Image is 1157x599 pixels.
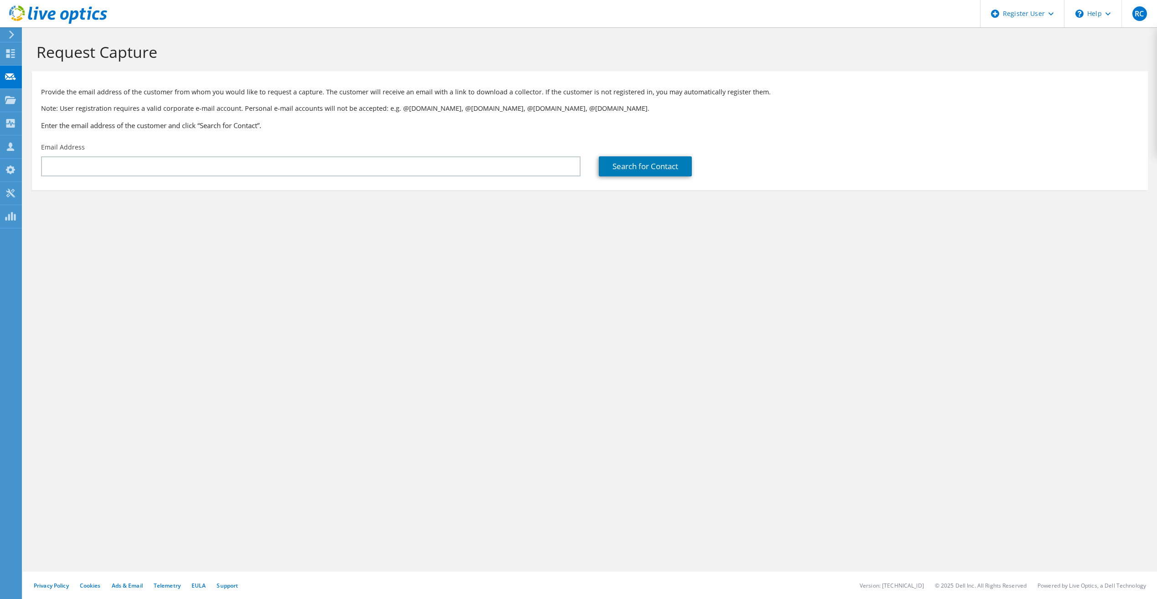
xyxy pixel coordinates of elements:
[80,582,101,589] a: Cookies
[1132,6,1147,21] span: RC
[860,582,924,589] li: Version: [TECHNICAL_ID]
[41,143,85,152] label: Email Address
[36,42,1139,62] h1: Request Capture
[192,582,206,589] a: EULA
[154,582,181,589] a: Telemetry
[41,120,1139,130] h3: Enter the email address of the customer and click “Search for Contact”.
[599,156,692,176] a: Search for Contact
[1038,582,1146,589] li: Powered by Live Optics, a Dell Technology
[41,87,1139,97] p: Provide the email address of the customer from whom you would like to request a capture. The cust...
[217,582,238,589] a: Support
[1075,10,1084,18] svg: \n
[935,582,1027,589] li: © 2025 Dell Inc. All Rights Reserved
[41,103,1139,114] p: Note: User registration requires a valid corporate e-mail account. Personal e-mail accounts will ...
[34,582,69,589] a: Privacy Policy
[112,582,143,589] a: Ads & Email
